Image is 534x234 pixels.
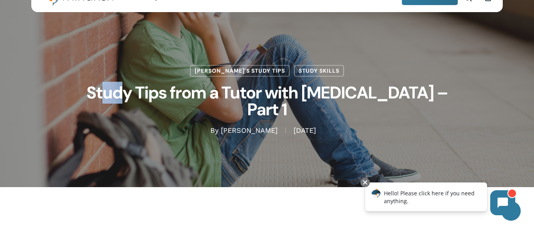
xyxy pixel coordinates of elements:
[357,176,523,223] iframe: Chatbot
[285,128,324,134] span: [DATE]
[210,128,219,134] span: By
[190,65,290,77] a: [PERSON_NAME]'s Study Tips
[221,127,278,135] a: [PERSON_NAME]
[294,65,344,77] a: Study Skills
[72,77,462,126] h1: Study Tips from a Tutor with [MEDICAL_DATA] – Part 1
